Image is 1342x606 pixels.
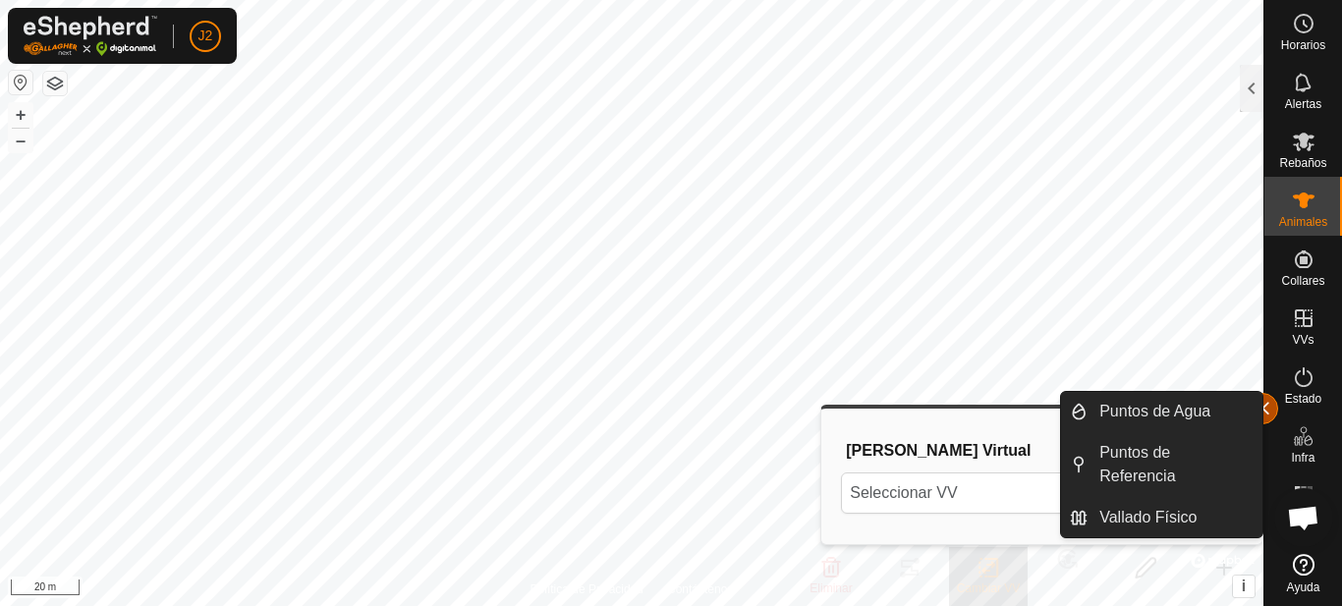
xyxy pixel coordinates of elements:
span: Mapa de Calor [1269,511,1337,534]
a: Puntos de Referencia [1088,433,1262,496]
span: Vallado Físico [1099,506,1197,529]
span: Ayuda [1287,581,1320,593]
span: Alertas [1285,98,1321,110]
span: J2 [198,26,213,46]
button: Restablecer Mapa [9,71,32,94]
span: Puntos de Referencia [1099,441,1251,488]
span: Animales [1279,216,1327,228]
li: Puntos de Agua [1061,392,1262,431]
div: dropdown trigger [1051,473,1090,513]
img: Logo Gallagher [24,16,157,56]
a: Ayuda [1264,546,1342,601]
div: Chat abierto [1274,488,1333,547]
span: Horarios [1281,39,1325,51]
a: Política de Privacidad [531,580,643,598]
span: Collares [1281,275,1324,287]
h3: [PERSON_NAME] Virtual [846,441,1243,460]
span: Puntos de Agua [1099,400,1210,423]
span: Estado [1285,393,1321,405]
span: VVs [1292,334,1314,346]
button: Capas del Mapa [43,72,67,95]
button: i [1233,576,1255,597]
span: Rebaños [1279,157,1326,169]
span: i [1242,578,1246,594]
li: Vallado Físico [1061,498,1262,537]
a: Puntos de Agua [1088,392,1262,431]
span: Seleccionar VV [842,473,1051,513]
button: – [9,129,32,152]
button: + [9,103,32,127]
a: Contáctenos [667,580,733,598]
li: Puntos de Referencia [1061,433,1262,496]
a: Vallado Físico [1088,498,1262,537]
span: Infra [1291,452,1314,464]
